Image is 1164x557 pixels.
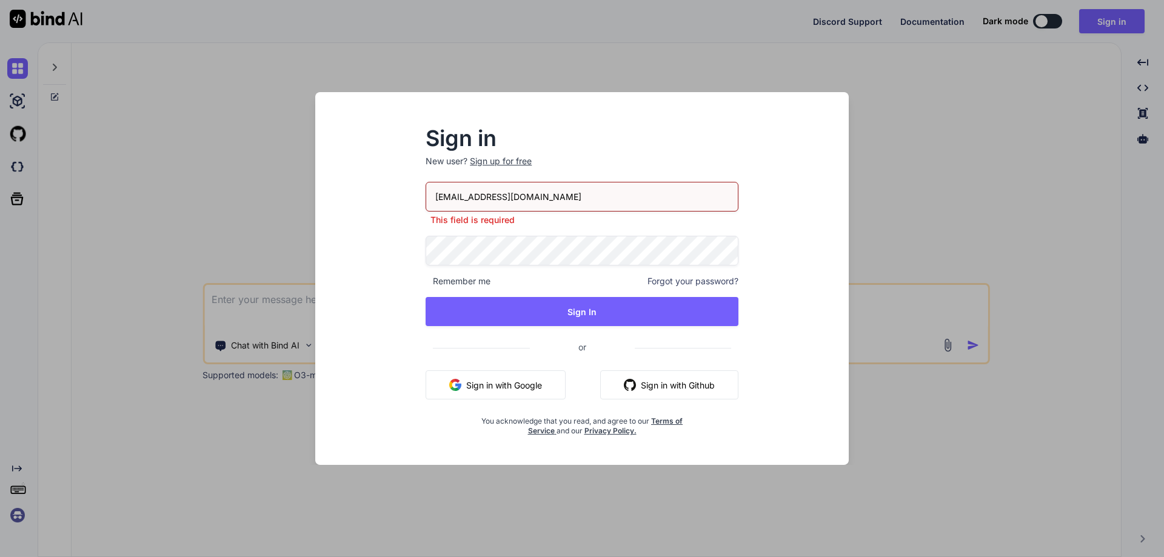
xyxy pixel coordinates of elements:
button: Sign in with Github [600,370,738,399]
div: You acknowledge that you read, and agree to our and our [478,409,686,436]
button: Sign In [426,297,738,326]
img: google [449,379,461,391]
button: Sign in with Google [426,370,566,399]
p: New user? [426,155,738,182]
a: Terms of Service [528,416,683,435]
div: Sign up for free [470,155,532,167]
a: Privacy Policy. [584,426,637,435]
span: Forgot your password? [647,275,738,287]
p: This field is required [426,214,738,226]
span: or [530,332,635,362]
h2: Sign in [426,128,738,148]
img: github [624,379,636,391]
span: Remember me [426,275,490,287]
input: Login or Email [426,182,738,212]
